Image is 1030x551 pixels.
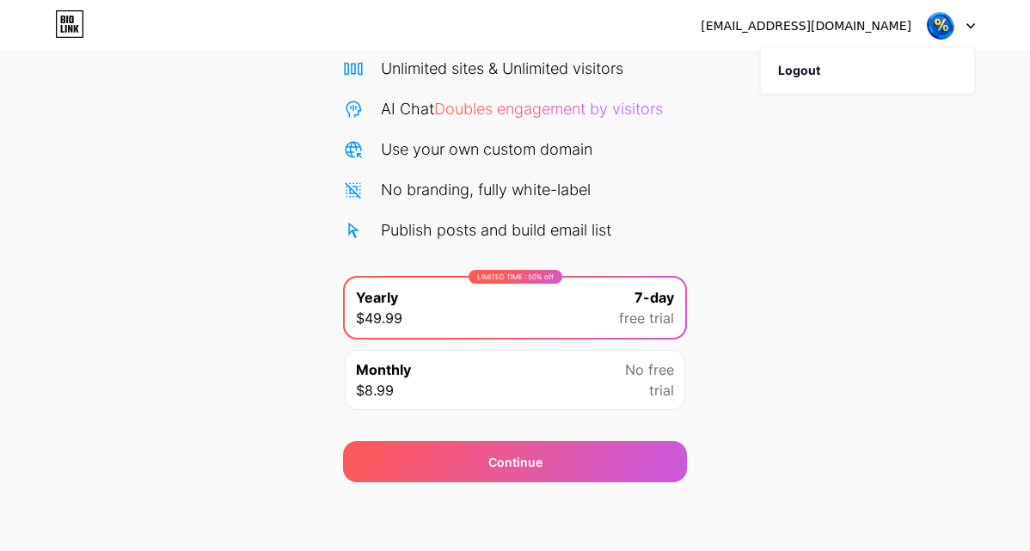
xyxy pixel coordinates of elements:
[381,138,592,161] div: Use your own custom domain
[701,17,911,35] div: [EMAIL_ADDRESS][DOMAIN_NAME]
[381,97,663,120] div: AI Chat
[625,359,674,380] span: No free
[381,57,623,80] div: Unlimited sites & Unlimited visitors
[761,47,974,94] li: Logout
[356,380,394,401] span: $8.99
[635,287,674,308] span: 7-day
[469,270,562,284] div: LIMITED TIME : 50% off
[488,453,543,471] div: Continue
[356,287,398,308] span: Yearly
[619,308,674,328] span: free trial
[381,218,611,242] div: Publish posts and build email list
[381,178,591,201] div: No branding, fully white-label
[434,100,663,118] span: Doubles engagement by visitors
[649,380,674,401] span: trial
[924,9,957,42] img: Persen Senja
[356,308,402,328] span: $49.99
[356,359,411,380] span: Monthly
